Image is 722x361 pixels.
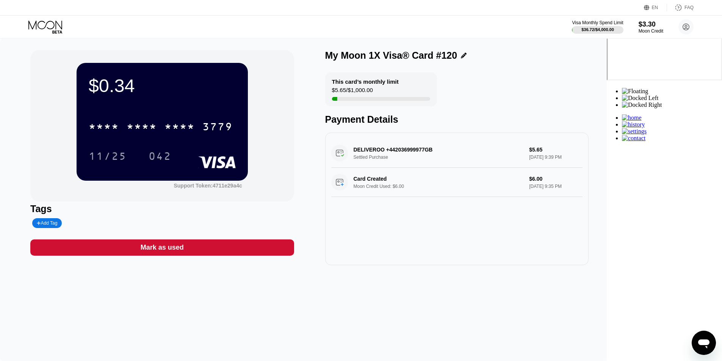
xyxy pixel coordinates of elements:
div: 042 [143,147,177,166]
img: Home [622,114,642,121]
img: Docked Right [622,102,662,108]
img: Floating [622,88,648,95]
div: FAQ [667,4,694,11]
div: FAQ [684,5,694,10]
div: Visa Monthly Spend Limit [572,20,623,25]
div: Support Token: 4711e29a4c [174,183,242,189]
div: Tags [30,203,294,214]
img: Docked Left [622,95,658,102]
div: $3.30 [639,20,663,28]
img: History [622,121,645,128]
div: Mark as used [30,239,294,256]
div: Add Tag [37,220,57,226]
div: Support Token:4711e29a4c [174,183,242,189]
div: My Moon 1X Visa® Card #120 [325,50,457,61]
div: $3.30Moon Credit [639,20,663,34]
div: $36.72 / $4,000.00 [581,27,614,32]
div: This card’s monthly limit [332,78,399,85]
div: EN [652,5,658,10]
div: Add Tag [32,218,62,228]
img: Settings [622,128,647,135]
div: 11/25 [83,147,132,166]
div: $0.34 [89,75,236,96]
div: 3779 [202,122,233,134]
div: Mark as used [141,243,184,252]
div: 11/25 [89,151,127,163]
div: EN [644,4,667,11]
div: Moon Credit [639,28,663,34]
img: Contact [622,135,645,142]
div: $5.65 / $1,000.00 [332,87,373,97]
div: Visa Monthly Spend Limit$36.72/$4,000.00 [572,20,623,34]
div: 042 [149,151,171,163]
iframe: Button to launch messaging window [692,331,716,355]
div: Payment Details [325,114,589,125]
